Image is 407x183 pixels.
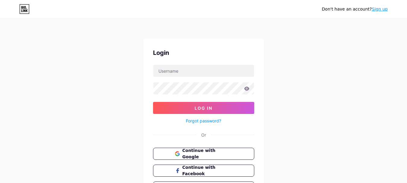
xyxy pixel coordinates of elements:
[372,7,388,11] a: Sign up
[153,165,254,177] button: Continue with Facebook
[153,148,254,160] button: Continue with Google
[195,106,212,111] span: Log In
[182,164,232,177] span: Continue with Facebook
[322,6,388,12] div: Don't have an account?
[153,102,254,114] button: Log In
[153,48,254,57] div: Login
[153,65,254,77] input: Username
[186,118,221,124] a: Forgot password?
[182,147,232,160] span: Continue with Google
[201,132,206,138] div: Or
